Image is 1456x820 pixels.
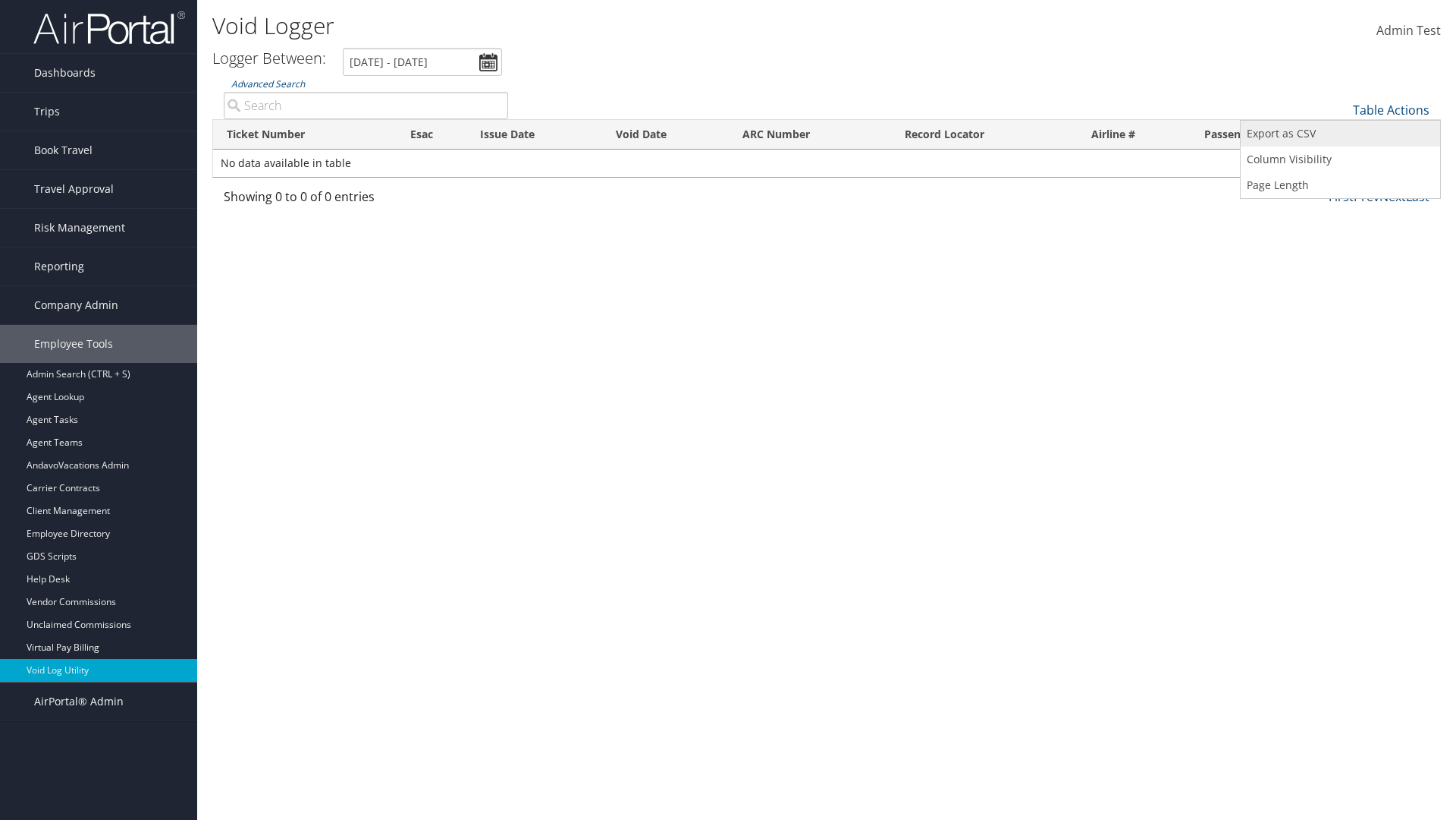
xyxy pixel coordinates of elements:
[33,10,185,46] img: airportal-logo.png
[34,93,60,131] span: Trips
[34,286,118,324] span: Company Admin
[34,683,124,721] span: AirPortal® Admin
[34,209,125,247] span: Risk Management
[1241,172,1440,198] a: Page Length
[34,248,84,285] span: Reporting
[1241,121,1440,147] a: Export as CSV
[34,131,93,169] span: Book Travel
[1241,147,1440,172] a: Column Visibility
[34,54,96,92] span: Dashboards
[34,325,113,363] span: Employee Tools
[34,170,114,208] span: Travel Approval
